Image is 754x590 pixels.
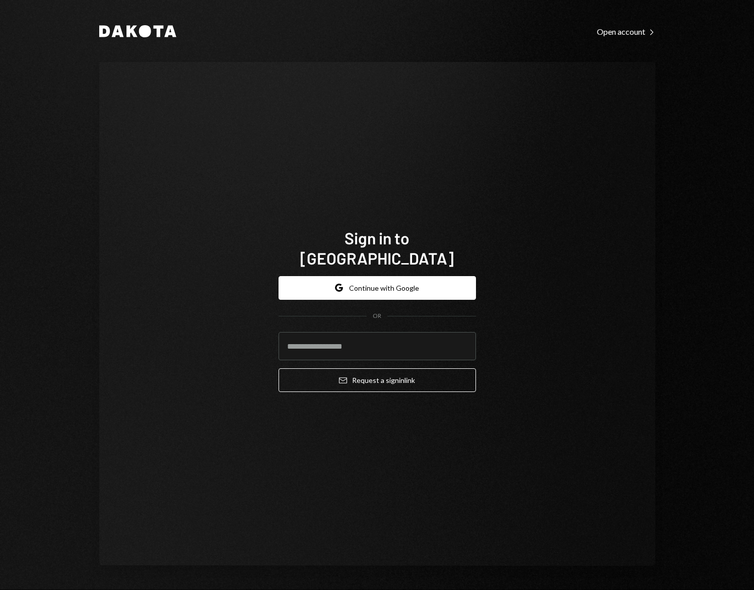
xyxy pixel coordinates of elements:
button: Request a signinlink [279,368,476,392]
div: Open account [597,27,655,37]
a: Open account [597,26,655,37]
h1: Sign in to [GEOGRAPHIC_DATA] [279,228,476,268]
div: OR [373,312,381,320]
button: Continue with Google [279,276,476,300]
